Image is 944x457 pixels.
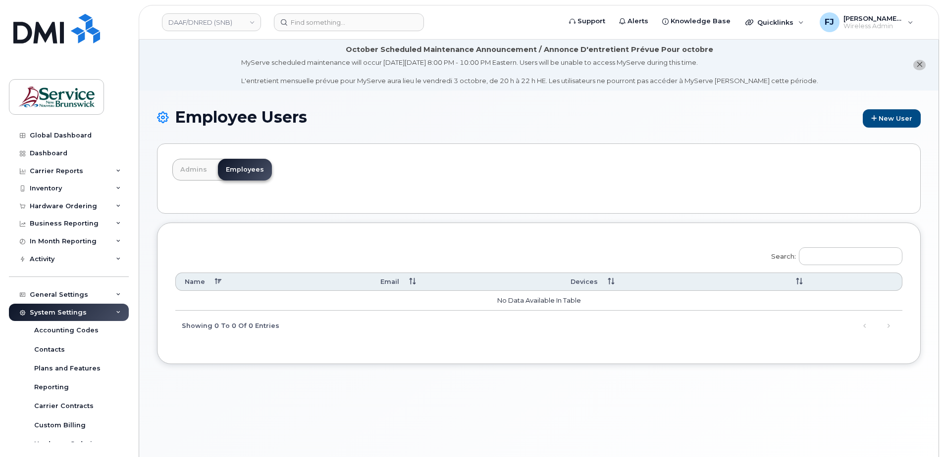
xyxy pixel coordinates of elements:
[881,319,896,333] a: Next
[913,60,926,70] button: close notification
[172,159,215,181] a: Admins
[241,58,818,86] div: MyServe scheduled maintenance will occur [DATE][DATE] 8:00 PM - 10:00 PM Eastern. Users will be u...
[175,291,902,311] td: No data available in table
[765,241,902,269] label: Search:
[157,108,921,128] h1: Employee Users
[346,45,713,55] div: October Scheduled Maintenance Announcement / Annonce D'entretient Prévue Pour octobre
[371,273,562,291] th: Email: activate to sort column ascending
[777,273,902,291] th: : activate to sort column ascending
[857,319,872,333] a: Previous
[562,273,777,291] th: Devices: activate to sort column ascending
[799,247,902,265] input: Search:
[175,317,279,334] div: Showing 0 to 0 of 0 entries
[175,273,371,291] th: Name: activate to sort column descending
[863,109,921,128] a: New User
[218,159,272,181] a: Employees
